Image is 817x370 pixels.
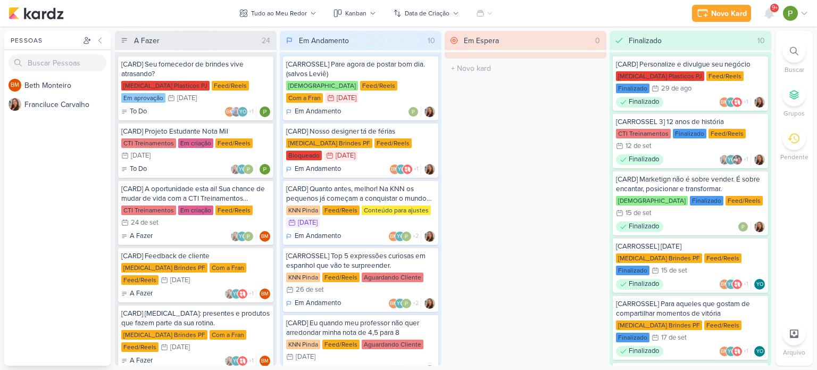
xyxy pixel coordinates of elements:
img: Allegra Plásticos e Brindes Personalizados [732,279,743,290]
p: BM [721,100,728,105]
div: Feed/Reels [322,205,360,215]
div: Colaboradores: Beth Monteiro, Guilherme Savio, Yasmin Oliveira, Allegra Plásticos e Brindes Perso... [224,106,256,117]
span: 9+ [772,4,778,12]
div: Com a Fran [286,93,323,103]
p: Finalizado [629,221,659,232]
div: Finalizado [616,266,649,275]
p: BM [261,359,269,364]
p: A Fazer [130,231,153,242]
div: Beth Monteiro [9,79,21,92]
div: Yasmin Oliveira [395,298,405,309]
div: Finalizado [616,279,663,290]
div: Feed/Reels [708,129,746,138]
span: +1 [743,155,748,164]
div: Beth Monteiro [389,164,400,175]
p: YO [239,110,246,115]
p: Em Andamento [295,164,341,175]
img: Franciluce Carvalho [754,221,765,232]
div: Colaboradores: Beth Monteiro, Yasmin Oliveira, Paloma Paixão Designer, knnpinda@gmail.com, financ... [388,298,421,309]
p: YO [397,301,404,307]
div: Colaboradores: Beth Monteiro, Yasmin Oliveira, Allegra Plásticos e Brindes Personalizados, Paloma... [719,279,751,290]
div: Finalizado [616,346,663,357]
div: CTI Treinamentos [121,138,176,148]
div: 29 de ago [661,85,691,92]
div: Em Andamento [299,35,349,46]
div: Finalizado [616,84,649,93]
img: Paloma Paixão Designer [783,6,798,21]
div: Beth Monteiro [260,356,270,366]
p: BM [390,301,397,307]
p: YO [728,100,735,105]
div: Colaboradores: Franciluce Carvalho, Yasmin Oliveira, cti direção, Paloma Paixão Designer [719,154,751,165]
div: Responsável: Franciluce Carvalho [754,221,765,232]
div: To Do [121,164,147,175]
p: YO [239,167,246,172]
img: Paloma Paixão Designer [260,106,270,117]
div: Colaboradores: Franciluce Carvalho, Yasmin Oliveira, Allegra Plásticos e Brindes Personalizados, ... [224,289,256,299]
div: [DEMOGRAPHIC_DATA] [616,196,688,205]
p: BM [261,292,269,297]
div: [DATE] [296,353,315,360]
div: 10 [753,35,769,46]
div: Em Andamento [286,231,341,242]
div: A Fazer [134,35,160,46]
div: Finalizado [629,35,662,46]
div: [CARD] Quanto antes, melhor! Na KNN os pequenos já começam a conquistar o mundo aos 4 anos. [286,184,435,203]
div: Yasmin Oliveira [237,164,247,175]
img: Paloma Paixão Designer [243,231,254,242]
span: +1 [743,280,748,289]
img: Paloma Paixão Designer [738,221,748,232]
p: BM [721,349,728,355]
p: YO [728,349,735,355]
p: BM [261,234,269,240]
div: Pessoas [9,36,81,45]
div: A Fazer [121,231,153,242]
div: Colaboradores: Paloma Paixão Designer [738,221,751,232]
div: F r a n c i l u c e C a r v a l h o [24,99,111,110]
img: Allegra Plásticos e Brindes Personalizados [732,346,743,357]
div: 12 de set [626,143,652,150]
div: Em Andamento [286,298,341,309]
div: [MEDICAL_DATA] Brindes PF [616,253,702,263]
div: Aguardando Cliente [362,340,423,349]
div: Feed/Reels [322,273,360,282]
img: Allegra Plásticos e Brindes Personalizados [237,356,248,366]
input: + Novo kard [447,61,604,76]
div: Finalizado [616,97,663,108]
div: [MEDICAL_DATA] Plasticos PJ [121,81,210,91]
p: Em Andamento [295,298,341,309]
div: Feed/Reels [215,205,253,215]
img: Allegra Plásticos e Brindes Personalizados [237,289,248,299]
p: YO [728,158,735,163]
div: Em criação [178,138,213,148]
div: Em Andamento [286,164,341,175]
p: YO [233,292,240,297]
div: [CARD] Projeto Estudante Nota Mil [121,127,270,136]
span: +1 [743,98,748,106]
div: [DATE] [170,344,190,351]
div: CTI Treinamentos [616,129,671,138]
img: Guilherme Savio [231,106,241,117]
p: Arquivo [783,348,805,357]
img: Allegra Plásticos e Brindes Personalizados [732,97,743,108]
img: Franciluce Carvalho [424,231,435,242]
img: Franciluce Carvalho [424,164,435,175]
img: Franciluce Carvalho [424,106,435,117]
img: Franciluce Carvalho [9,98,21,111]
div: [DATE] [336,152,355,159]
span: +2 [412,299,419,308]
div: Beth Monteiro [224,106,235,117]
div: [CARROSSEL] Top 5 expressões curiosas em espanhol que vão te surpreender. [286,251,435,270]
div: [CARD] A oportunidade esta ai! Sua chance de mudar de vida com a CTI Treinamentos... [121,184,270,203]
div: Yasmin Oliveira [726,154,736,165]
p: YO [756,349,763,355]
div: [DATE] [298,219,318,226]
div: B e t h M o n t e i r o [24,80,111,91]
div: 10 [423,35,439,46]
div: Colaboradores: Beth Monteiro, Yasmin Oliveira, Paloma Paixão Designer, knnpinda@gmail.com, financ... [388,231,421,242]
div: Yasmin Oliveira [237,106,248,117]
p: BM [11,83,19,88]
p: YO [397,234,404,240]
div: Colaboradores: Beth Monteiro, Yasmin Oliveira, Allegra Plásticos e Brindes Personalizados, Paloma... [719,97,751,108]
div: Em aprovação [121,93,165,103]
